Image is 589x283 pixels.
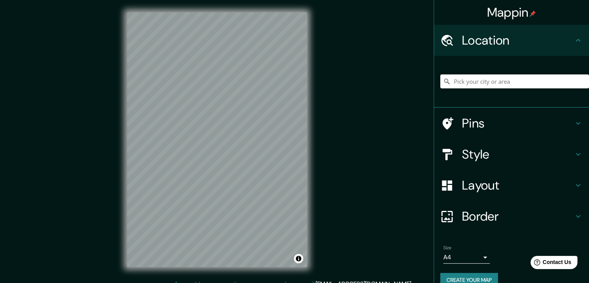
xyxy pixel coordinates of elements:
h4: Mappin [487,5,536,20]
div: Style [434,139,589,170]
img: pin-icon.png [530,10,536,17]
div: A4 [443,251,490,264]
h4: Border [462,209,574,224]
iframe: Help widget launcher [520,253,580,274]
h4: Location [462,33,574,48]
input: Pick your city or area [440,74,589,88]
button: Toggle attribution [294,254,303,263]
div: Border [434,201,589,232]
label: Size [443,245,452,251]
h4: Style [462,147,574,162]
div: Pins [434,108,589,139]
div: Layout [434,170,589,201]
h4: Layout [462,178,574,193]
h4: Pins [462,116,574,131]
canvas: Map [127,12,307,267]
div: Location [434,25,589,56]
